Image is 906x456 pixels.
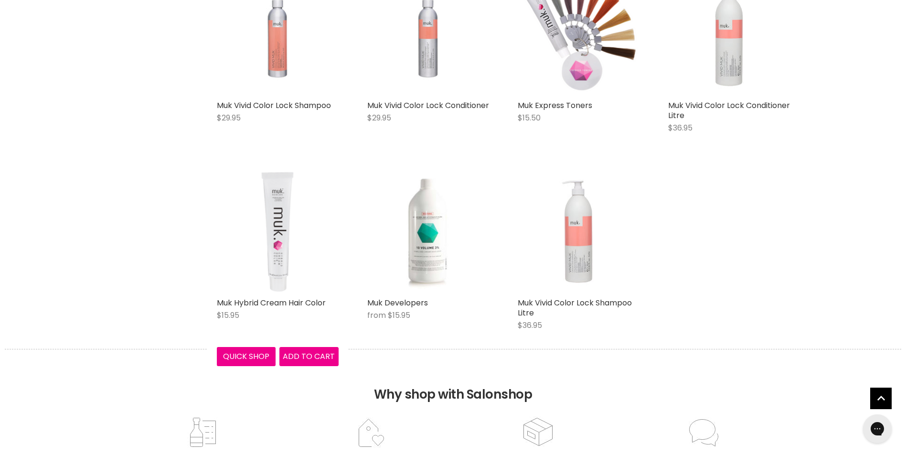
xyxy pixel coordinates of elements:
button: Quick shop [217,347,276,366]
span: $29.95 [367,112,391,123]
button: Add to cart [279,347,339,366]
span: $36.95 [518,320,542,331]
span: $15.95 [388,310,410,321]
a: Muk Hybrid Cream Hair Color [217,171,339,293]
a: Muk Developers [367,171,489,293]
h2: Why shop with Salonshop [5,349,901,416]
iframe: Gorgias live chat messenger [858,411,896,446]
a: Muk Vivid Color Lock Shampoo Litre [518,297,632,318]
a: Muk Developers [367,297,428,308]
span: $36.95 [668,122,693,133]
a: Muk Express Toners [518,100,592,111]
span: Add to cart [283,351,335,362]
img: Muk Hybrid Cream Hair Color [227,171,328,293]
img: Muk Developers [387,171,469,293]
a: Muk Vivid Color Lock Conditioner [367,100,489,111]
a: Muk Vivid Color Lock Shampoo [217,100,331,111]
a: Muk Vivid Color Lock Shampoo Litre [518,171,640,293]
span: $15.95 [217,310,239,321]
span: $15.50 [518,112,541,123]
span: $29.95 [217,112,241,123]
a: Muk Hybrid Cream Hair Color [217,297,326,308]
span: Back to top [870,388,892,413]
a: Back to top [870,388,892,409]
a: Muk Vivid Color Lock Conditioner Litre [668,100,790,121]
span: from [367,310,386,321]
img: Muk Vivid Color Lock Shampoo Litre [518,175,640,288]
